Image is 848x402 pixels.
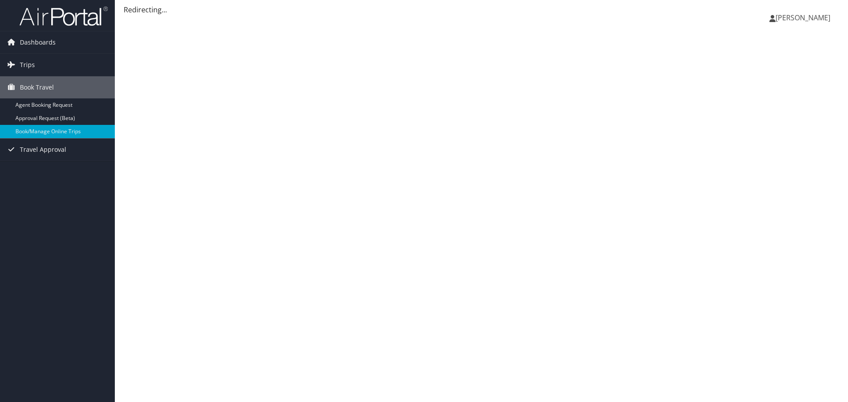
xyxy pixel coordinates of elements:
[20,139,66,161] span: Travel Approval
[19,6,108,26] img: airportal-logo.png
[769,4,839,31] a: [PERSON_NAME]
[776,13,830,23] span: [PERSON_NAME]
[20,76,54,98] span: Book Travel
[20,54,35,76] span: Trips
[124,4,839,15] div: Redirecting...
[20,31,56,53] span: Dashboards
